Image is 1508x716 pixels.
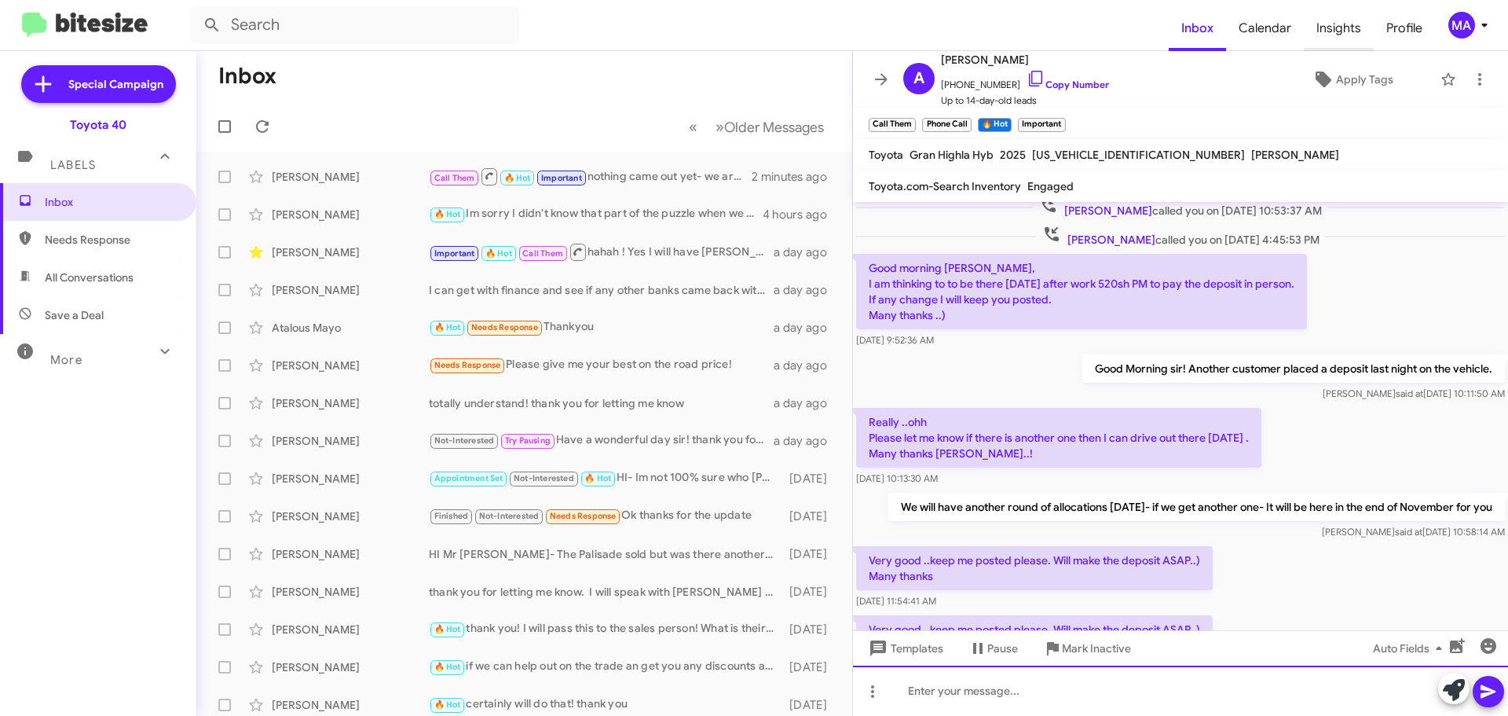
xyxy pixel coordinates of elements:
[434,435,495,446] span: Not-Interested
[45,232,178,248] span: Needs Response
[429,282,774,298] div: I can get with finance and see if any other banks came back with less down payment needed!
[781,659,840,675] div: [DATE]
[1435,12,1491,39] button: MA
[550,511,617,521] span: Needs Response
[781,471,840,487] div: [DATE]
[774,433,840,449] div: a day ago
[514,473,574,483] span: Not-Interested
[706,111,833,143] button: Next
[272,509,429,524] div: [PERSON_NAME]
[1018,118,1065,132] small: Important
[434,624,461,634] span: 🔥 Hot
[45,307,104,323] span: Save a Deal
[869,118,916,132] small: Call Them
[434,360,501,370] span: Needs Response
[1027,179,1074,193] span: Engaged
[68,76,163,92] span: Special Campaign
[910,148,994,162] span: Gran Highla Hyb
[1027,79,1109,90] a: Copy Number
[781,509,840,524] div: [DATE]
[434,662,461,672] span: 🔥 Hot
[272,659,429,675] div: [PERSON_NAME]
[1304,6,1374,51] a: Insights
[1064,204,1152,218] span: [PERSON_NAME]
[45,194,178,210] span: Inbox
[978,118,1012,132] small: 🔥 Hot
[774,320,840,336] div: a day ago
[869,179,1021,193] span: Toyota.com-Search Inventory
[781,546,840,562] div: [DATE]
[429,356,774,374] div: Please give me your best on the road price!
[434,511,469,521] span: Finished
[689,117,697,137] span: «
[913,66,924,91] span: A
[763,207,840,222] div: 4 hours ago
[21,65,176,103] a: Special Campaign
[429,205,763,223] div: Im sorry I didn't know that part of the puzzle when we were chatting. Once everything is reportin...
[680,111,833,143] nav: Page navigation example
[434,248,475,259] span: Important
[1032,148,1245,162] span: [US_VEHICLE_IDENTIFICATION_NUMBER]
[434,322,461,332] span: 🔥 Hot
[1322,526,1505,538] span: [PERSON_NAME] [DATE] 10:58:14 AM
[434,209,461,219] span: 🔥 Hot
[1030,634,1144,663] button: Mark Inactive
[272,584,429,600] div: [PERSON_NAME]
[752,169,840,185] div: 2 minutes ago
[272,244,429,260] div: [PERSON_NAME]
[1396,387,1423,399] span: said at
[429,469,781,487] div: HI- Im not 100% sure who [PERSON_NAME] is- Do you have the right dealership? This is Ourisman Toy...
[853,634,956,663] button: Templates
[941,69,1109,93] span: [PHONE_NUMBER]
[485,248,512,259] span: 🔥 Hot
[869,148,903,162] span: Toyota
[1373,634,1448,663] span: Auto Fields
[272,169,429,185] div: [PERSON_NAME]
[471,322,538,332] span: Needs Response
[429,584,781,600] div: thank you for letting me know. I will speak with [PERSON_NAME] and see if there is a way to find ...
[190,6,520,44] input: Search
[781,622,840,637] div: [DATE]
[1251,148,1339,162] span: [PERSON_NAME]
[716,117,724,137] span: »
[774,395,840,411] div: a day ago
[272,320,429,336] div: Atalous Mayo
[781,584,840,600] div: [DATE]
[1374,6,1435,51] a: Profile
[434,699,461,710] span: 🔥 Hot
[584,473,611,483] span: 🔥 Hot
[856,615,1213,659] p: Very good ..keep me posted please. Will make the deposit ASAP..) Many thanks
[45,270,134,285] span: All Conversations
[272,358,429,373] div: [PERSON_NAME]
[922,118,971,132] small: Phone Call
[1036,225,1326,248] span: called you on [DATE] 4:45:53 PM
[1082,354,1505,383] p: Good Morning sir! Another customer placed a deposit last night on the vehicle.
[888,493,1505,521] p: We will have another round of allocations [DATE]- if we get another one- It will be here in the e...
[856,595,936,607] span: [DATE] 11:54:41 AM
[429,395,774,411] div: totally understand! thank you for letting me know
[429,242,774,262] div: hahah ! Yes I will have [PERSON_NAME] call you
[987,634,1018,663] span: Pause
[1226,6,1304,51] a: Calendar
[429,658,781,676] div: if we can help out on the trade an get you any discounts available you would be in a better position
[941,50,1109,69] span: [PERSON_NAME]
[429,167,752,186] div: nothing came out yet- we are watching for you
[1360,634,1461,663] button: Auto Fields
[1067,233,1155,247] span: [PERSON_NAME]
[50,158,96,172] span: Labels
[429,507,781,525] div: Ok thanks for the update
[272,433,429,449] div: [PERSON_NAME]
[505,435,551,446] span: Try Pausing
[504,173,531,183] span: 🔥 Hot
[941,93,1109,108] span: Up to 14-day-old leads
[434,173,475,183] span: Call Them
[1323,387,1505,399] span: [PERSON_NAME] [DATE] 10:11:50 AM
[866,634,943,663] span: Templates
[541,173,582,183] span: Important
[429,620,781,638] div: thank you! I will pass this to the sales person! What is their name?
[856,546,1213,590] p: Very good ..keep me posted please. Will make the deposit ASAP..) Many thanks
[774,244,840,260] div: a day ago
[479,511,540,521] span: Not-Interested
[272,207,429,222] div: [PERSON_NAME]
